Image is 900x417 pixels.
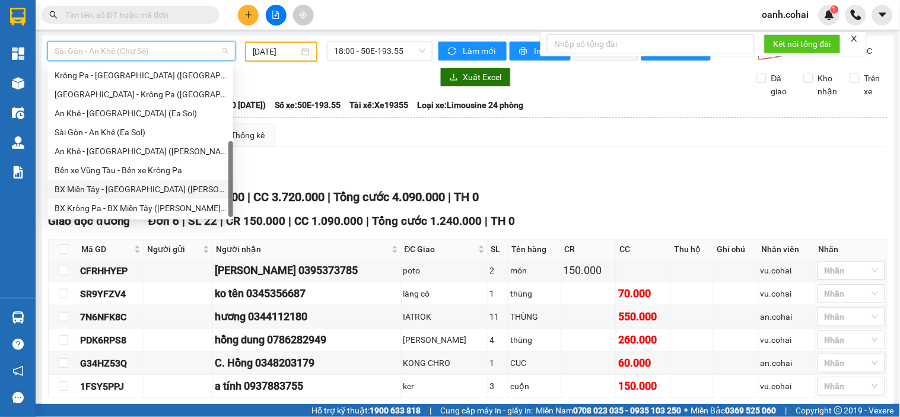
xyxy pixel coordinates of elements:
div: [PERSON_NAME] 0395373785 [215,262,399,279]
div: Bến xe Vũng Tàu - Bến xe Krông Pa [55,164,226,177]
img: warehouse-icon [12,311,24,324]
div: Bến xe Vũng Tàu - Bến xe Krông Pa [47,161,233,180]
span: 18:00 - 50E-193.55 [334,42,425,60]
th: CR [562,240,616,259]
div: 1 [490,287,507,300]
span: TH 0 [491,214,515,228]
div: BX Krông Pa - BX Miền Tây ([PERSON_NAME] - [PERSON_NAME][GEOGRAPHIC_DATA]) [55,202,226,215]
span: sync [448,47,458,56]
span: CC 1.090.000 [294,214,363,228]
span: Tài xế: Xe19355 [349,98,408,112]
div: IATROK [403,310,486,323]
div: vu.cohai [761,333,813,346]
span: 1 [832,5,837,14]
button: plus [238,5,259,26]
span: oanh.cohai [753,7,819,22]
td: G34HZ53Q [78,352,144,375]
div: poto [403,264,486,277]
th: CC [616,240,671,259]
td: 7N6NFK8C [78,305,144,329]
span: | [485,214,488,228]
div: An Khê - Sài Gòn (Chư Sê) [47,142,233,161]
div: 150.000 [564,262,614,279]
span: Xuất Excel [463,71,501,84]
div: 2 [490,264,507,277]
strong: 0369 525 060 [726,406,777,415]
button: caret-down [872,5,893,26]
span: download [450,73,458,82]
span: Hỗ trợ kỹ thuật: [311,404,421,417]
td: 1FSY5PPJ [78,375,144,398]
span: | [430,404,431,417]
div: hương 0344112180 [215,308,399,325]
span: | [785,404,787,417]
div: an.cohai [761,356,813,370]
div: BX Krông Pa - BX Miền Tây (Chơn Thành - Chư Rcăm) [47,199,233,218]
div: [GEOGRAPHIC_DATA] - Krông Pa ([GEOGRAPHIC_DATA]) [55,88,226,101]
span: TH 0 [454,190,479,204]
div: vu.cohai [761,380,813,393]
span: Miền Nam [536,404,682,417]
div: an.cohai [761,310,813,323]
div: BX Miền Tây - [GEOGRAPHIC_DATA] ([PERSON_NAME] - [PERSON_NAME][GEOGRAPHIC_DATA]) [55,183,226,196]
span: Tổng cước 4.090.000 [333,190,445,204]
img: warehouse-icon [12,107,24,119]
span: Miền Bắc [691,404,777,417]
div: Sài Gòn - An Khê (Ea Sol) [47,123,233,142]
span: CC 3.720.000 [253,190,325,204]
div: 1FSY5PPJ [80,379,142,394]
div: 1 [490,356,507,370]
div: SR9YFZV4 [80,287,142,301]
button: Kết nối tổng đài [764,34,841,53]
span: Kết nối tổng đài [774,37,831,50]
td: SR9YFZV4 [78,282,144,305]
span: Giao dọc đường [48,214,131,228]
span: plus [244,11,253,19]
img: warehouse-icon [12,77,24,90]
div: vu.cohai [761,264,813,277]
div: 260.000 [618,332,669,348]
span: SL 22 [188,214,217,228]
span: question-circle [12,339,24,350]
span: search [49,11,58,19]
div: món [510,264,559,277]
img: icon-new-feature [824,9,835,20]
div: PDK6RPS8 [80,333,142,348]
span: Sài Gòn - An Khê (Chư Sê) [55,42,228,60]
div: 11 [490,310,507,323]
span: | [448,190,451,204]
div: G34HZ53Q [80,356,142,371]
span: ĐC Giao [405,243,476,256]
div: vu.cohai [761,287,813,300]
th: Ghi chú [714,240,759,259]
span: | [288,214,291,228]
div: KONG CHRO [403,356,486,370]
div: làng có [403,287,486,300]
img: warehouse-icon [12,136,24,149]
span: CR 150.000 [226,214,285,228]
button: downloadXuất Excel [440,68,511,87]
span: notification [12,365,24,377]
th: Nhân viên [759,240,816,259]
span: file-add [272,11,280,19]
div: An Khê - [GEOGRAPHIC_DATA] (Ea Sol) [55,107,226,120]
span: Người nhận [216,243,389,256]
div: thùng [510,287,559,300]
span: caret-down [877,9,888,20]
div: CFRHHYEP [80,263,142,278]
span: Người gửi [147,243,200,256]
div: hồng dung 0786282949 [215,332,399,348]
button: file-add [266,5,287,26]
span: Loại xe: Limousine 24 phòng [417,98,523,112]
div: Nhãn [819,243,884,256]
div: 60.000 [618,355,669,371]
span: Đã giao [767,72,795,98]
span: aim [299,11,307,19]
button: printerIn phơi [510,42,571,61]
span: | [182,214,185,228]
input: Tìm tên, số ĐT hoặc mã đơn [65,8,205,21]
span: | [220,214,223,228]
strong: 1900 633 818 [370,406,421,415]
img: phone-icon [851,9,861,20]
div: THÙNG [510,310,559,323]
